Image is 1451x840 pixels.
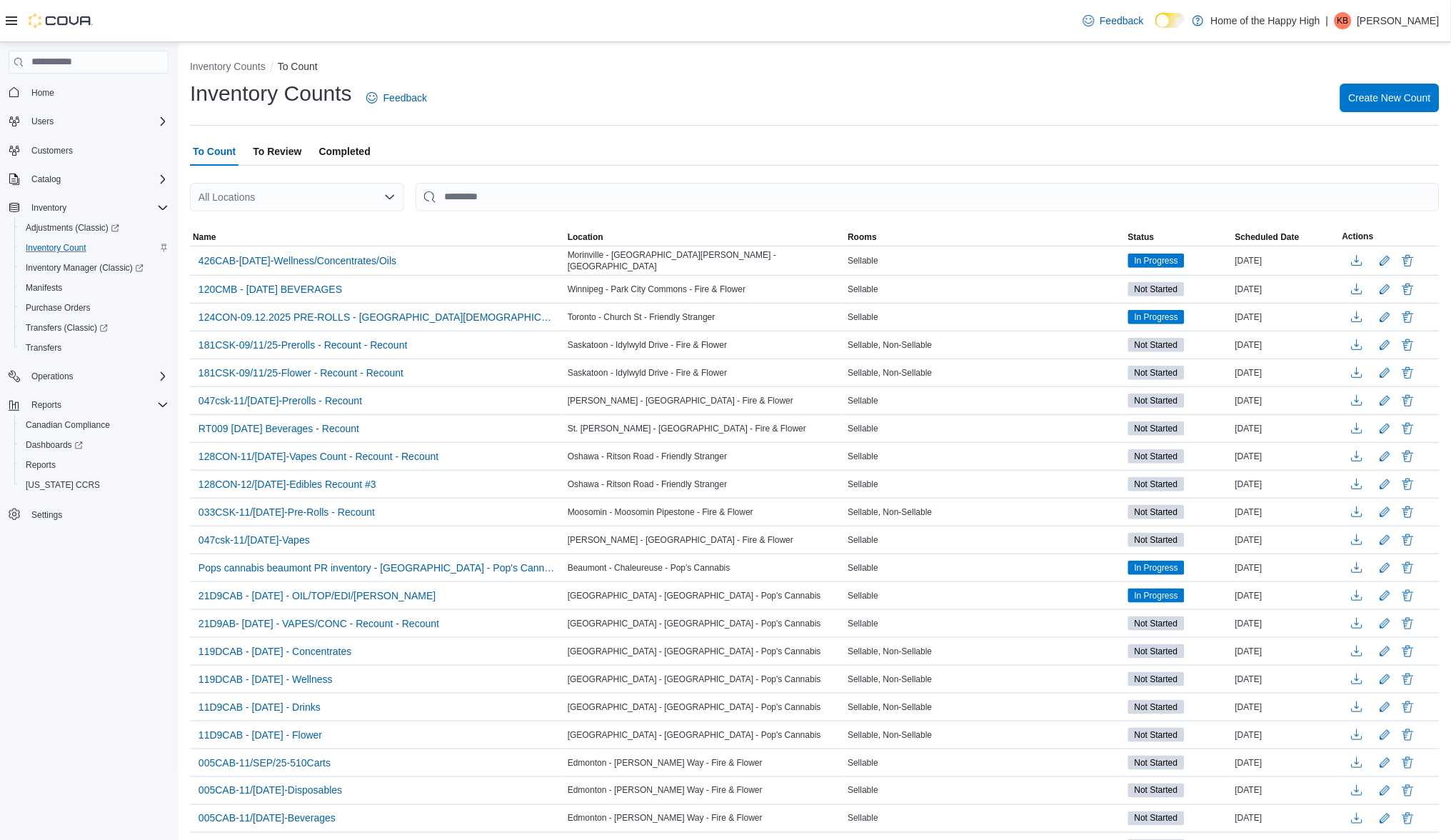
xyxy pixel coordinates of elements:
div: [DATE] [1232,420,1340,437]
div: [DATE] [1232,364,1340,381]
button: Delete [1400,504,1417,521]
span: Dashboards [26,439,83,451]
span: Catalog [26,171,169,188]
span: Settings [31,509,62,521]
span: Not Started [1135,729,1178,741]
span: Reports [26,396,169,414]
span: Toronto - Church St - Friendly Stranger [568,311,716,323]
div: Sellable [845,615,1126,632]
button: Edit count details [1377,724,1394,746]
span: Not Started [1128,672,1185,686]
span: Inventory Count [26,242,86,254]
div: Sellable [845,392,1126,409]
div: [DATE] [1232,281,1340,298]
a: Feedback [1078,6,1150,35]
span: 047csk-11/[DATE]-Prerolls - Recount [199,394,362,408]
button: Rooms [845,229,1126,246]
p: Home of the Happy High [1211,12,1320,29]
a: Adjustments (Classic) [14,218,174,238]
button: Edit count details [1377,474,1394,495]
button: 124CON-09.12.2025 PRE-ROLLS - [GEOGRAPHIC_DATA][DEMOGRAPHIC_DATA] St - Friendly Stranger [193,306,562,328]
button: Reports [14,455,174,475]
span: Status [1128,231,1155,243]
span: Location [568,231,603,243]
button: Home [3,82,174,103]
div: [DATE] [1232,504,1340,521]
a: Dashboards [20,436,89,454]
span: Not Started [1128,505,1185,519]
button: To Count [278,61,318,72]
span: To Review [253,137,301,166]
span: To Count [193,137,236,166]
span: KB [1337,12,1349,29]
div: [DATE] [1232,699,1340,716]
span: [GEOGRAPHIC_DATA] - [GEOGRAPHIC_DATA] - Pop's Cannabis [568,618,821,629]
button: 21D9AB- [DATE] - VAPES/CONC - Recount - Recount [193,613,445,634]
span: Purchase Orders [26,302,91,314]
span: Reports [31,399,61,411]
button: Inventory [26,199,72,216]
div: [DATE] [1232,559,1340,576]
button: Catalog [26,171,66,188]
span: Edmonton - [PERSON_NAME] Way - Fire & Flower [568,785,763,796]
button: 11D9CAB - [DATE] - Flower [193,724,328,746]
a: Adjustments (Classic) [20,219,125,236]
button: Inventory [3,198,174,218]
button: Catalog [3,169,174,189]
span: 426CAB-[DATE]-Wellness/Concentrates/Oils [199,254,396,268]
span: Moosomin - Moosomin Pipestone - Fire & Flower [568,506,753,518]
span: Catalog [31,174,61,185]
div: [DATE] [1232,531,1340,549]
button: Edit count details [1377,557,1394,579]
span: 119DCAB - [DATE] - Concentrates [199,644,351,659]
span: Users [26,113,169,130]
button: Edit count details [1377,390,1394,411]
span: Not Started [1128,338,1185,352]
span: In Progress [1128,254,1185,268]
button: 119DCAB - [DATE] - Concentrates [193,641,357,662]
span: [US_STATE] CCRS [26,479,100,491]
div: [DATE] [1232,252,1340,269]
span: In Progress [1128,561,1185,575]
span: 128CON-12/[DATE]-Edibles Recount #3 [199,477,376,491]
button: Edit count details [1377,501,1394,523]
nav: Complex example [9,76,169,562]
button: Delete [1400,448,1417,465]
span: 005CAB-11/[DATE]-Beverages [199,811,336,826]
button: Users [3,111,174,131]
button: Delete [1400,754,1417,771]
span: Not Started [1135,506,1178,519]
button: Operations [26,368,79,385]
span: Inventory [31,202,66,214]
div: Sellable [845,587,1126,604]
span: Not Started [1128,477,1185,491]
span: 11D9CAB - [DATE] - Flower [199,728,322,742]
div: Sellable, Non-Sellable [845,336,1126,354]
span: Scheduled Date [1235,231,1300,243]
span: Oshawa - Ritson Road - Friendly Stranger [568,451,727,462]
button: 181CSK-09/11/25-Prerolls - Recount - Recount [193,334,413,356]
div: [DATE] [1232,754,1340,771]
button: Edit count details [1377,585,1394,606]
button: Customers [3,140,174,161]
button: Name [190,229,565,246]
span: In Progress [1128,589,1185,603]
button: Inventory Counts [190,61,266,72]
span: Name [193,231,216,243]
span: Canadian Compliance [26,419,110,431]
span: [GEOGRAPHIC_DATA] - [GEOGRAPHIC_DATA] - Pop's Cannabis [568,701,821,713]
span: 21D9CAB - [DATE] - OIL/TOP/EDI/[PERSON_NAME] [199,589,436,603]
button: Edit count details [1377,641,1394,662]
button: Settings [3,504,174,524]
button: Edit count details [1377,613,1394,634]
span: Not Started [1128,533,1185,547]
button: Delete [1400,531,1417,549]
span: Rooms [848,231,878,243]
a: Reports [20,456,61,474]
span: Not Started [1135,394,1178,407]
button: Delete [1400,587,1417,604]
button: Edit count details [1377,696,1394,718]
a: [US_STATE] CCRS [20,476,106,494]
span: Not Started [1135,812,1178,825]
span: Not Started [1135,534,1178,546]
